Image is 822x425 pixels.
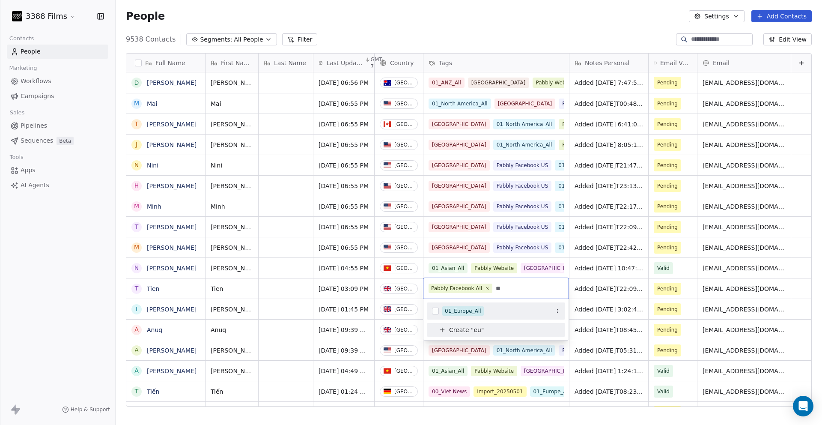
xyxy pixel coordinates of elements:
[427,302,565,337] div: Suggestions
[432,323,560,337] button: Create "eu"
[431,284,482,292] div: Pabbly Facebook All
[449,326,474,335] span: Create "
[481,326,484,335] span: "
[445,307,481,315] div: 01_Europe_All
[474,326,481,335] span: eu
